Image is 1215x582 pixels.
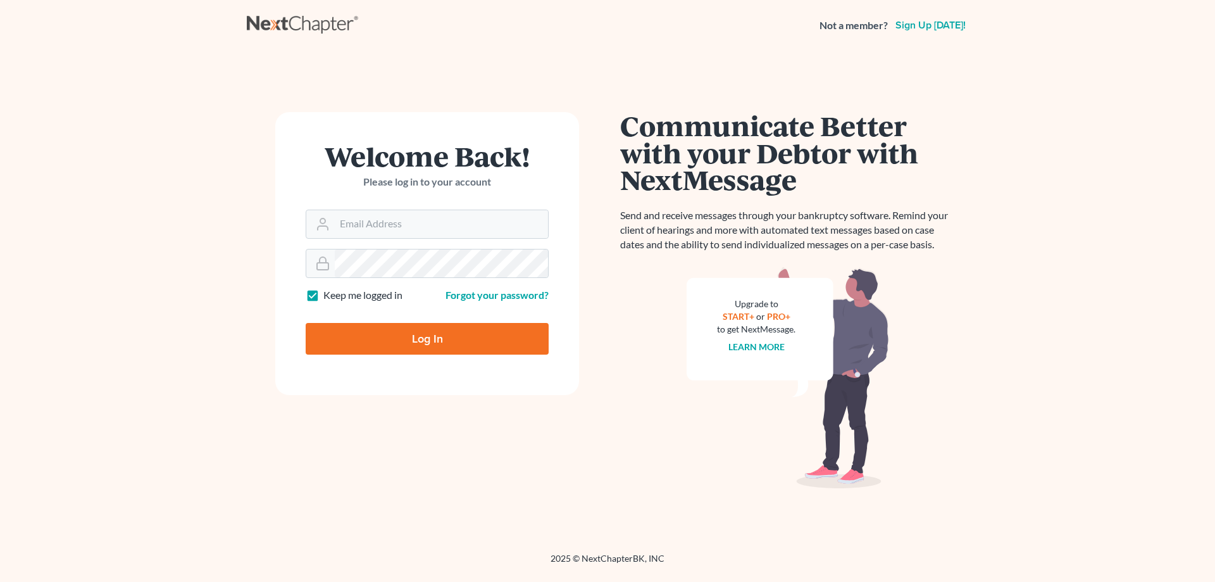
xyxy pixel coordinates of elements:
[728,341,785,352] a: Learn more
[335,210,548,238] input: Email Address
[687,267,889,489] img: nextmessage_bg-59042aed3d76b12b5cd301f8e5b87938c9018125f34e5fa2b7a6b67550977c72.svg
[323,288,402,303] label: Keep me logged in
[819,18,888,33] strong: Not a member?
[306,175,549,189] p: Please log in to your account
[717,298,795,310] div: Upgrade to
[620,208,956,252] p: Send and receive messages through your bankruptcy software. Remind your client of hearings and mo...
[893,20,968,30] a: Sign up [DATE]!
[717,323,795,336] div: to get NextMessage.
[767,311,790,322] a: PRO+
[247,552,968,575] div: 2025 © NextChapterBK, INC
[306,142,549,170] h1: Welcome Back!
[756,311,765,322] span: or
[445,289,549,301] a: Forgot your password?
[620,112,956,193] h1: Communicate Better with your Debtor with NextMessage
[306,323,549,355] input: Log In
[723,311,754,322] a: START+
